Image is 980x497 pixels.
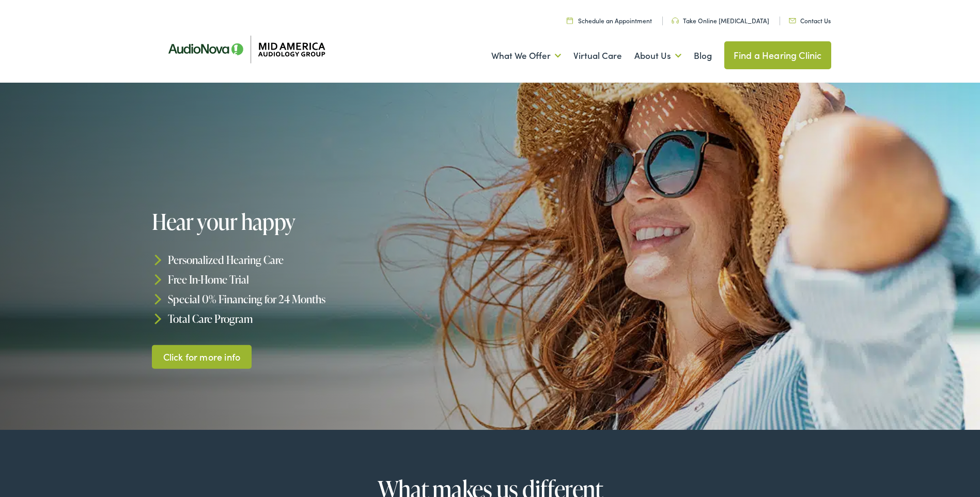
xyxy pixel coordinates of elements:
li: Free In-Home Trial [152,270,495,289]
h1: Hear your happy [152,210,466,234]
a: Virtual Care [573,37,622,75]
a: Blog [694,37,712,75]
a: Find a Hearing Clinic [724,41,831,69]
li: Total Care Program [152,308,495,328]
li: Special 0% Financing for 24 Months [152,289,495,309]
a: Contact Us [789,16,831,25]
img: utility icon [567,17,573,24]
a: Take Online [MEDICAL_DATA] [672,16,769,25]
a: Schedule an Appointment [567,16,652,25]
li: Personalized Hearing Care [152,250,495,270]
img: utility icon [789,18,796,23]
a: Click for more info [152,345,252,369]
a: About Us [634,37,681,75]
img: utility icon [672,18,679,24]
a: What We Offer [491,37,561,75]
